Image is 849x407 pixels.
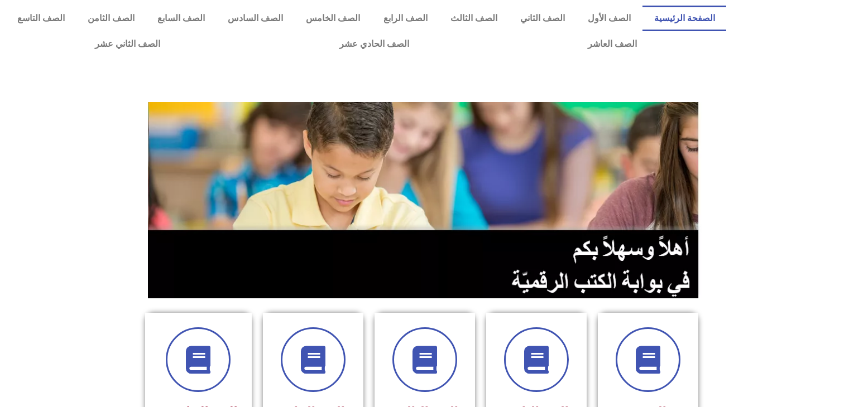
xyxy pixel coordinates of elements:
a: الصف الثالث [439,6,509,31]
a: الصف الثامن [76,6,146,31]
a: الصف التاسع [6,6,76,31]
a: الصفحة الرئيسية [642,6,726,31]
a: الصف الثاني عشر [6,31,250,57]
a: الصف الأول [577,6,642,31]
a: الصف الخامس [295,6,372,31]
a: الصف الحادي عشر [250,31,498,57]
a: الصف العاشر [498,31,726,57]
a: الصف السابع [146,6,216,31]
a: الصف الثاني [509,6,576,31]
a: الصف السادس [217,6,295,31]
a: الصف الرابع [372,6,439,31]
